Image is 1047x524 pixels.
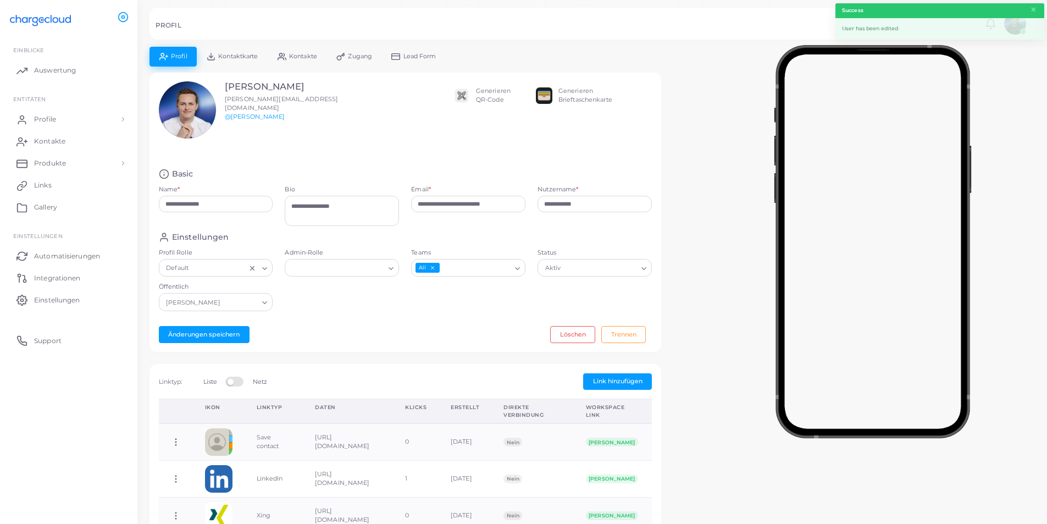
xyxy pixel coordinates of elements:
[34,273,80,283] span: Integrationen
[225,95,338,112] span: [PERSON_NAME][EMAIL_ADDRESS][DOMAIN_NAME]
[34,336,62,346] span: Support
[285,259,399,277] div: Search for option
[159,378,182,385] span: Linktyp:
[165,263,190,274] span: Default
[451,404,479,411] div: Erstellt
[476,87,511,104] div: Generieren QR-Code
[13,96,46,102] span: ENTITÄTEN
[8,152,129,174] a: Produkte
[8,108,129,130] a: Profile
[842,7,863,14] strong: Success
[8,59,129,81] a: Auswertung
[538,259,652,277] div: Search for option
[172,232,229,242] h4: Einstellungen
[165,297,222,308] span: [PERSON_NAME]
[289,53,317,59] span: Kontakte
[393,461,439,498] td: 1
[223,296,258,308] input: Search for option
[34,180,52,190] span: Links
[34,158,66,168] span: Produkte
[411,259,525,277] div: Search for option
[191,262,246,274] input: Search for option
[159,249,273,257] label: Profil Rolle
[205,465,232,493] img: linkedin.png
[34,295,80,305] span: Einstellungen
[503,511,522,520] span: Nein
[156,21,181,29] h5: PROFIL
[8,289,129,311] a: Einstellungen
[429,264,436,272] button: Deselect All
[315,404,381,411] div: Daten
[503,475,522,483] span: Nein
[563,262,637,274] input: Search for option
[558,87,612,104] div: Generieren Brieftaschenkarte
[403,53,436,59] span: Lead Form
[8,329,129,351] a: Support
[205,428,232,456] img: contactcard.png
[593,377,642,385] span: Link hinzufügen
[411,249,525,257] label: Teams
[245,461,303,498] td: LinkedIn
[774,45,971,438] img: phone-mock.b55596b7.png
[245,423,303,460] td: Save contact
[586,475,638,483] span: [PERSON_NAME]
[538,185,578,194] label: Nutzername
[405,404,426,411] div: Klicks
[536,87,552,104] img: apple-wallet.png
[285,185,399,194] label: Bio
[225,81,357,92] h3: [PERSON_NAME]
[34,251,100,261] span: Automatisierungen
[159,293,273,311] div: Search for option
[503,404,562,418] div: Direkte Verbindung
[835,18,1044,40] div: User has been edited
[586,511,638,520] span: [PERSON_NAME]
[218,53,258,59] span: Kontaktkarte
[225,113,285,120] a: @[PERSON_NAME]
[257,404,291,411] div: Linktyp
[34,202,57,212] span: Gallery
[34,136,65,146] span: Kontakte
[303,461,393,498] td: [URL][DOMAIN_NAME]
[290,262,384,274] input: Search for option
[159,259,273,277] div: Search for option
[583,373,652,390] button: Link hinzufügen
[586,404,640,418] div: Workspace link
[544,263,562,274] span: Aktiv
[348,53,372,59] span: Zugang
[586,438,638,446] span: [PERSON_NAME]
[8,245,129,267] a: Automatisierungen
[8,196,129,218] a: Gallery
[550,326,595,343] button: Löschen
[411,185,431,194] label: Email
[303,423,393,460] td: [URL][DOMAIN_NAME]
[171,53,187,59] span: Profil
[453,87,470,104] img: qr2.png
[159,326,250,343] button: Änderungen speichern
[205,404,232,411] div: Ikon
[439,423,491,460] td: [DATE]
[34,65,76,75] span: Auswertung
[159,185,180,194] label: Name
[203,378,218,387] label: Liste
[172,169,193,179] h4: Basic
[253,378,267,387] label: Netz
[416,263,439,273] span: All
[34,114,56,124] span: Profile
[601,326,646,343] button: Trennen
[285,249,399,257] label: Admin-Rolle
[13,233,62,239] span: Einstellungen
[441,262,511,274] input: Search for option
[159,283,273,291] label: Öffentlich
[10,10,71,31] img: logo
[8,174,129,196] a: Links
[538,249,652,257] label: Status
[159,399,193,424] th: Action
[13,47,44,53] span: EINBLICKE
[393,423,439,460] td: 0
[439,461,491,498] td: [DATE]
[503,438,522,446] span: Nein
[8,267,129,289] a: Integrationen
[248,263,256,272] button: Clear Selected
[8,130,129,152] a: Kontakte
